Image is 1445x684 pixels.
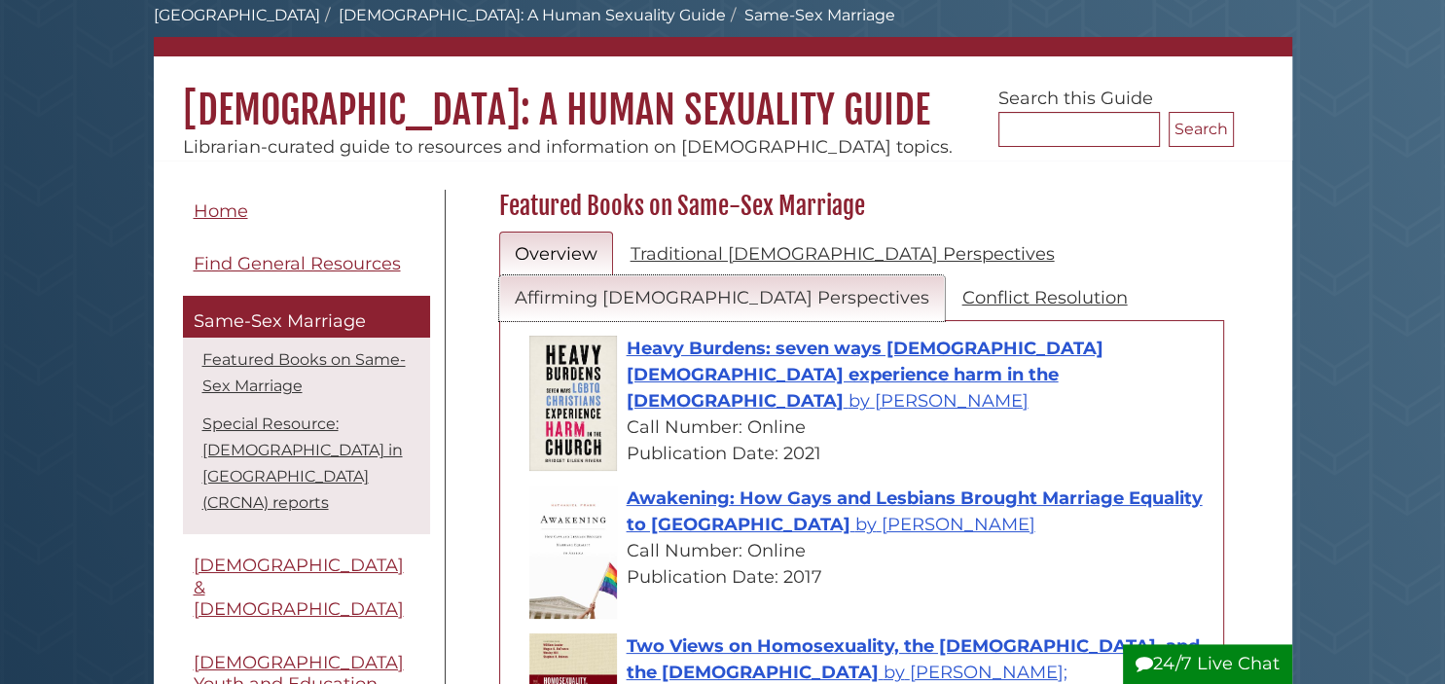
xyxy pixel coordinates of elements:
a: Same-Sex Marriage [183,296,430,339]
a: Cover Art Heavy Burdens: seven ways [DEMOGRAPHIC_DATA] [DEMOGRAPHIC_DATA] experience harm in the ... [627,338,1103,412]
a: Affirming [DEMOGRAPHIC_DATA] Perspectives [499,275,945,321]
span: by [849,390,870,412]
span: Find General Resources [194,253,401,274]
button: 24/7 Live Chat [1123,644,1292,684]
a: Traditional [DEMOGRAPHIC_DATA] Perspectives [615,232,1070,277]
li: Same-Sex Marriage [726,4,895,27]
span: by [884,662,905,683]
span: Home [194,200,248,222]
div: Call Number: Online [529,414,1213,441]
a: Overview [499,232,613,277]
button: Search [1169,112,1234,147]
h2: Featured Books on Same-Sex Marriage [489,191,1234,222]
span: Heavy Burdens: seven ways [DEMOGRAPHIC_DATA] [DEMOGRAPHIC_DATA] experience harm in the [DEMOGRAPH... [627,338,1103,412]
span: by [855,514,877,535]
a: [GEOGRAPHIC_DATA] [154,6,320,24]
a: [DEMOGRAPHIC_DATA]: A Human Sexuality Guide [339,6,726,24]
span: Awakening: How Gays and Lesbians Brought Marriage Equality to [GEOGRAPHIC_DATA] [627,487,1203,535]
a: Awakening: How Gays and Lesbians Brought Marriage Equality to [GEOGRAPHIC_DATA] by [PERSON_NAME] [627,487,1203,535]
span: [DEMOGRAPHIC_DATA] & [DEMOGRAPHIC_DATA] [194,555,404,620]
span: Same-Sex Marriage [194,310,366,332]
nav: breadcrumb [154,4,1292,56]
a: [DEMOGRAPHIC_DATA] & [DEMOGRAPHIC_DATA] [183,544,430,631]
a: Special Resource: [DEMOGRAPHIC_DATA] in [GEOGRAPHIC_DATA] (CRCNA) reports [202,414,403,512]
a: Featured Books on Same-Sex Marriage [202,350,406,395]
div: Publication Date: 2017 [529,564,1213,591]
img: Cover Art [529,336,617,471]
div: Call Number: Online [529,538,1213,564]
span: [PERSON_NAME] [882,514,1035,535]
a: Find General Resources [183,242,430,286]
span: Librarian-curated guide to resources and information on [DEMOGRAPHIC_DATA] topics. [183,136,953,158]
a: Conflict Resolution [947,275,1143,321]
span: Two Views on Homosexuality, the [DEMOGRAPHIC_DATA], and the [DEMOGRAPHIC_DATA] [627,635,1200,683]
a: Home [183,190,430,234]
div: Publication Date: 2021 [529,441,1213,467]
span: [PERSON_NAME] [875,390,1029,412]
h1: [DEMOGRAPHIC_DATA]: A Human Sexuality Guide [154,56,1292,134]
